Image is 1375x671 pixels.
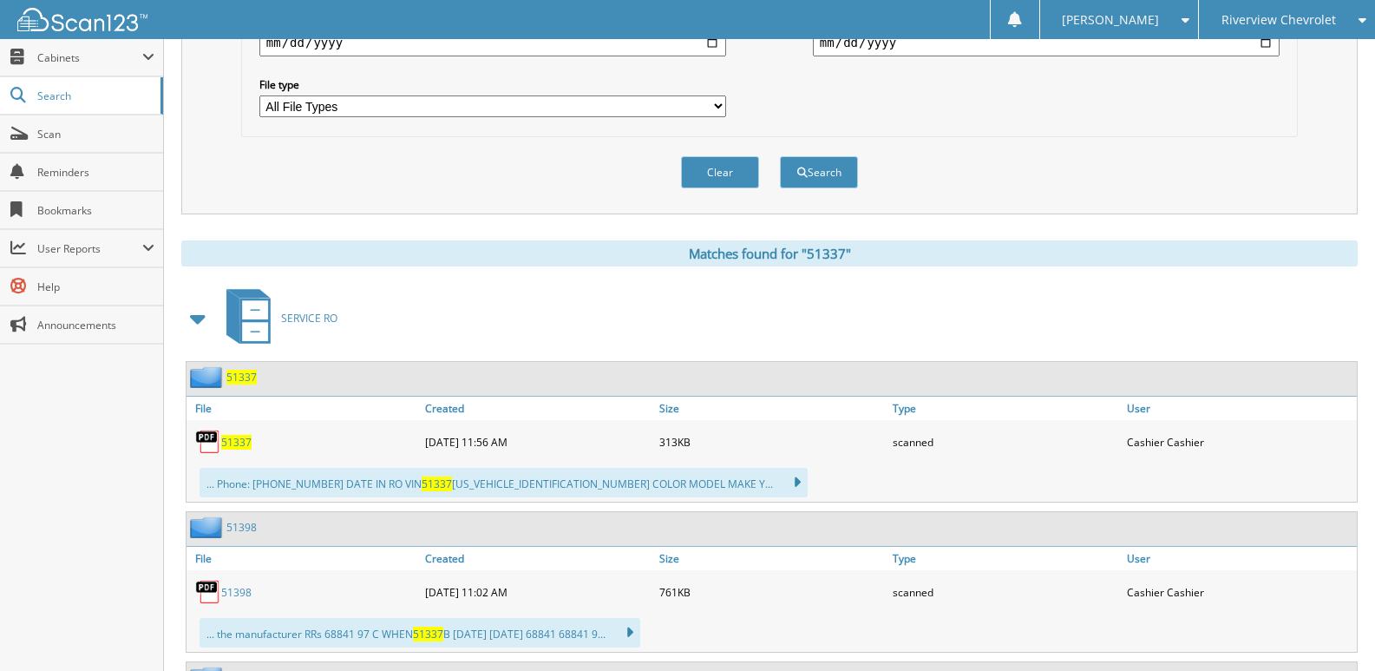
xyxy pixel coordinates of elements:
[421,397,655,420] a: Created
[226,520,257,535] a: 51398
[200,468,808,497] div: ... Phone: [PHONE_NUMBER] DATE IN RO VIN [US_VEHICLE_IDENTIFICATION_NUMBER] COLOR MODEL MAKE Y...
[421,547,655,570] a: Created
[37,127,154,141] span: Scan
[421,575,655,609] div: [DATE] 11:02 AM
[1123,575,1357,609] div: Cashier Cashier
[37,165,154,180] span: Reminders
[216,284,337,352] a: SERVICE RO
[37,241,142,256] span: User Reports
[259,77,726,92] label: File type
[1288,588,1375,671] iframe: Chat Widget
[422,477,452,491] span: 51337
[655,424,889,459] div: 313KB
[888,575,1123,609] div: scanned
[281,311,337,326] span: SERVICE RO
[37,50,142,65] span: Cabinets
[195,429,221,455] img: PDF.png
[413,627,443,641] span: 51337
[1123,547,1357,570] a: User
[190,516,226,538] img: folder2.png
[1123,424,1357,459] div: Cashier Cashier
[655,575,889,609] div: 761KB
[221,435,252,450] a: 51337
[888,397,1123,420] a: Type
[195,579,221,605] img: PDF.png
[1062,15,1159,25] span: [PERSON_NAME]
[37,203,154,218] span: Bookmarks
[181,240,1358,266] div: Matches found for "51337"
[221,585,252,600] a: 51398
[655,397,889,420] a: Size
[187,397,421,420] a: File
[655,547,889,570] a: Size
[1123,397,1357,420] a: User
[421,424,655,459] div: [DATE] 11:56 AM
[187,547,421,570] a: File
[780,156,858,188] button: Search
[888,424,1123,459] div: scanned
[1221,15,1336,25] span: Riverview Chevrolet
[37,89,152,103] span: Search
[681,156,759,188] button: Clear
[17,8,147,31] img: scan123-logo-white.svg
[200,618,640,648] div: ... the manufacturer RRs 68841 97 C WHEN B [DATE] [DATE] 68841 68841 9...
[226,370,257,385] a: 51337
[813,29,1280,56] input: end
[888,547,1123,570] a: Type
[259,29,726,56] input: start
[37,318,154,332] span: Announcements
[37,280,154,294] span: Help
[190,366,226,388] img: folder2.png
